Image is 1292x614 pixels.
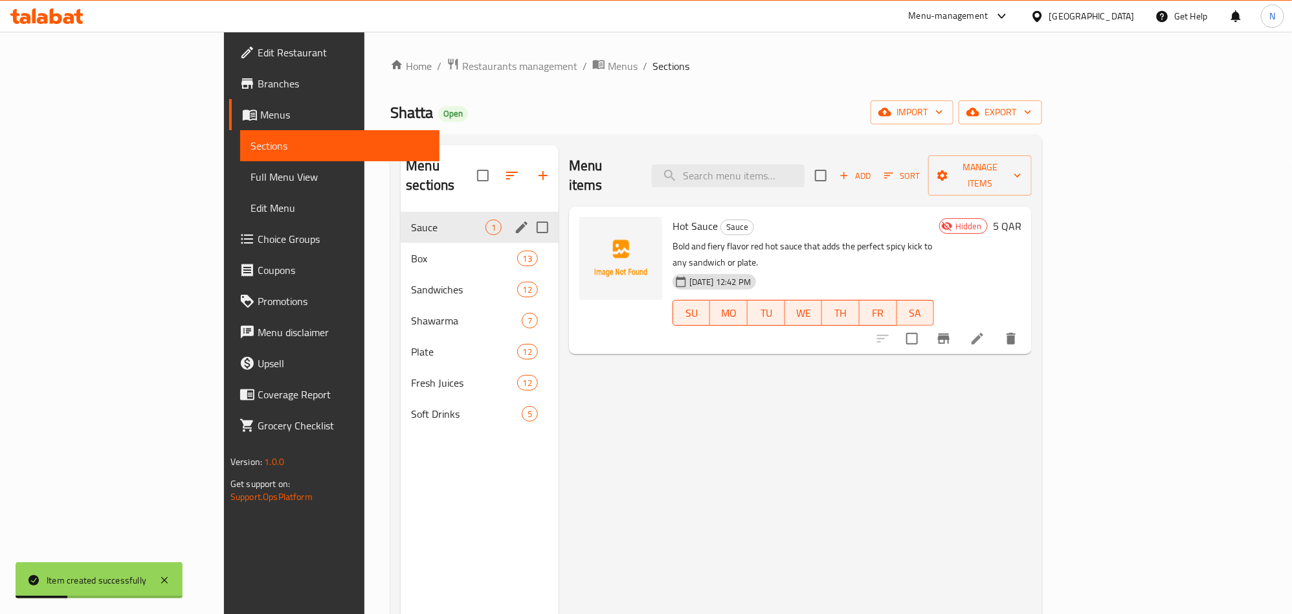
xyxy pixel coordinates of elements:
[518,346,537,358] span: 12
[748,300,785,326] button: TU
[517,282,538,297] div: items
[993,217,1021,235] h6: 5 QAR
[518,284,537,296] span: 12
[522,315,537,327] span: 7
[518,253,537,265] span: 13
[684,276,756,288] span: [DATE] 12:42 PM
[229,99,440,130] a: Menus
[401,243,559,274] div: Box13
[229,410,440,441] a: Grocery Checklist
[258,231,429,247] span: Choice Groups
[258,293,429,309] span: Promotions
[678,304,706,323] span: SU
[258,387,429,402] span: Coverage Report
[229,223,440,255] a: Choice Groups
[902,304,930,323] span: SA
[928,323,959,354] button: Branch-specific-item
[822,300,860,326] button: TH
[411,406,522,422] span: Soft Drinks
[258,45,429,60] span: Edit Restaurant
[230,488,313,505] a: Support.OpsPlatform
[897,300,935,326] button: SA
[569,156,636,195] h2: Menu items
[834,166,876,186] span: Add item
[447,58,577,74] a: Restaurants management
[838,168,873,183] span: Add
[996,323,1027,354] button: delete
[229,348,440,379] a: Upsell
[264,453,284,470] span: 1.0.0
[438,106,468,122] div: Open
[715,304,742,323] span: MO
[721,220,753,234] span: Sauce
[517,344,538,359] div: items
[939,159,1021,192] span: Manage items
[258,418,429,433] span: Grocery Checklist
[229,37,440,68] a: Edit Restaurant
[240,192,440,223] a: Edit Menu
[229,379,440,410] a: Coverage Report
[240,130,440,161] a: Sections
[462,58,577,74] span: Restaurants management
[401,274,559,305] div: Sandwiches12
[652,58,689,74] span: Sections
[258,76,429,91] span: Branches
[522,408,537,420] span: 5
[807,162,834,189] span: Select section
[486,222,501,234] span: 1
[496,160,528,191] span: Sort sections
[390,58,1042,74] nav: breadcrumb
[401,336,559,367] div: Plate12
[401,212,559,243] div: Sauce1edit
[860,300,897,326] button: FR
[608,58,638,74] span: Menus
[251,169,429,185] span: Full Menu View
[438,108,468,119] span: Open
[258,356,429,371] span: Upsell
[401,367,559,398] div: Fresh Juices12
[1269,9,1275,23] span: N
[881,104,943,120] span: import
[592,58,638,74] a: Menus
[522,406,538,422] div: items
[643,58,647,74] li: /
[401,305,559,336] div: Shawarma7
[522,313,538,328] div: items
[411,344,517,359] span: Plate
[528,160,559,191] button: Add section
[411,220,485,235] span: Sauce
[834,166,876,186] button: Add
[230,475,290,492] span: Get support on:
[517,251,538,266] div: items
[579,217,662,300] img: Hot Sauce
[827,304,854,323] span: TH
[251,138,429,153] span: Sections
[959,100,1042,124] button: export
[229,286,440,317] a: Promotions
[518,377,537,389] span: 12
[790,304,818,323] span: WE
[865,304,892,323] span: FR
[229,255,440,286] a: Coupons
[673,238,934,271] p: Bold and fiery flavor red hot sauce that adds the perfect spicy kick to any sandwich or plate.
[871,100,953,124] button: import
[258,262,429,278] span: Coupons
[229,317,440,348] a: Menu disclaimer
[251,200,429,216] span: Edit Menu
[673,216,718,236] span: Hot Sauce
[469,162,496,189] span: Select all sections
[950,220,987,233] span: Hidden
[881,166,923,186] button: Sort
[411,313,522,328] span: Shawarma
[652,165,805,187] input: search
[411,251,517,266] span: Box
[909,8,988,24] div: Menu-management
[406,156,477,195] h2: Menu sections
[785,300,823,326] button: WE
[969,104,1032,120] span: export
[673,300,711,326] button: SU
